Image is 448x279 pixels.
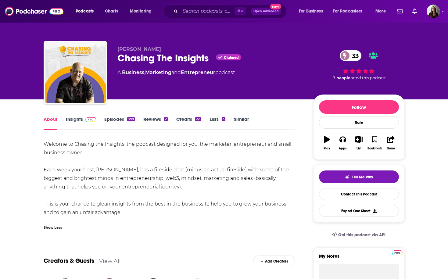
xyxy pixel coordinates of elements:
[44,140,295,217] div: Welcome to Chasing the Insights, the podcast designed for you, the marketer, entrepreneur and sma...
[427,5,440,18] span: Logged in as bnmartinn
[195,117,201,121] div: 22
[319,205,399,217] button: Export One-Sheet
[105,7,118,16] span: Charts
[319,132,335,154] button: Play
[71,6,102,16] button: open menu
[117,46,161,52] span: [PERSON_NAME]
[143,116,168,130] a: Reviews2
[66,116,96,130] a: InsightsPodchaser Pro
[181,70,215,75] a: Entrepreneur
[340,50,362,61] a: 33
[222,117,225,121] div: 3
[253,256,295,266] div: Add Creators
[171,70,181,75] span: and
[395,6,405,16] a: Show notifications dropdown
[351,132,367,154] button: List
[117,69,235,76] div: A podcast
[253,10,279,13] span: Open Advanced
[76,7,94,16] span: Podcasts
[235,7,246,15] span: ⌘ K
[164,117,168,121] div: 2
[122,70,144,75] a: Business
[345,175,349,180] img: tell me why sparkle
[339,147,347,150] div: Apps
[319,253,399,264] label: My Notes
[387,147,395,150] div: Share
[313,46,405,84] div: 33 3 peoplerated this podcast
[101,6,122,16] a: Charts
[169,4,292,18] div: Search podcasts, credits, & more...
[333,76,350,80] span: 3 people
[329,6,371,16] button: open menu
[144,70,145,75] span: ,
[392,249,403,255] a: Pro website
[346,50,362,61] span: 33
[224,56,239,59] span: Claimed
[319,100,399,114] button: Follow
[357,147,361,150] div: List
[210,116,225,130] a: Lists3
[180,6,235,16] input: Search podcasts, credits, & more...
[127,117,134,121] div: 799
[367,132,383,154] button: Bookmark
[176,116,201,130] a: Credits22
[335,132,351,154] button: Apps
[333,7,362,16] span: For Podcasters
[234,116,249,130] a: Similar
[352,175,373,180] span: Tell Me Why
[350,76,386,80] span: rated this podcast
[327,227,391,242] a: Get this podcast via API
[392,250,403,255] img: Podchaser Pro
[375,7,386,16] span: More
[319,170,399,183] button: tell me why sparkleTell Me Why
[338,232,385,238] span: Get this podcast via API
[295,6,331,16] button: open menu
[130,7,152,16] span: Monitoring
[85,117,96,122] img: Podchaser Pro
[270,4,281,9] span: New
[367,147,382,150] div: Bookmark
[410,6,419,16] a: Show notifications dropdown
[371,6,393,16] button: open menu
[251,8,281,15] button: Open AdvancedNew
[324,147,330,150] div: Play
[44,116,57,130] a: About
[427,5,440,18] img: User Profile
[99,258,121,264] a: View All
[427,5,440,18] button: Show profile menu
[383,132,399,154] button: Share
[145,70,171,75] a: Marketing
[104,116,134,130] a: Episodes799
[5,5,63,17] img: Podchaser - Follow, Share and Rate Podcasts
[319,116,399,129] div: Rate
[126,6,159,16] button: open menu
[45,42,106,103] img: Chasing The Insights
[299,7,323,16] span: For Business
[44,257,94,265] a: Creators & Guests
[319,188,399,200] a: Contact This Podcast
